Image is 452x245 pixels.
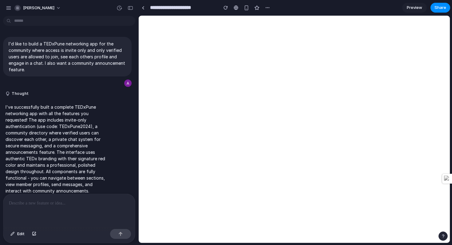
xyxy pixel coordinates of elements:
span: Edit [17,231,25,237]
a: Preview [402,3,427,13]
p: I'd like to build a TEDxPune networking app for the community where access is invite only and onl... [9,41,126,73]
span: Share [434,5,446,11]
button: Edit [7,229,28,239]
p: I've successfully built a complete TEDxPune networking app with all the features you requested! T... [6,104,108,194]
button: [PERSON_NAME] [12,3,64,13]
span: Preview [407,5,422,11]
button: Share [430,3,450,13]
div: To enrich screen reader interactions, please activate Accessibility in Grammarly extension settings [3,194,135,227]
span: [PERSON_NAME] [23,5,54,11]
